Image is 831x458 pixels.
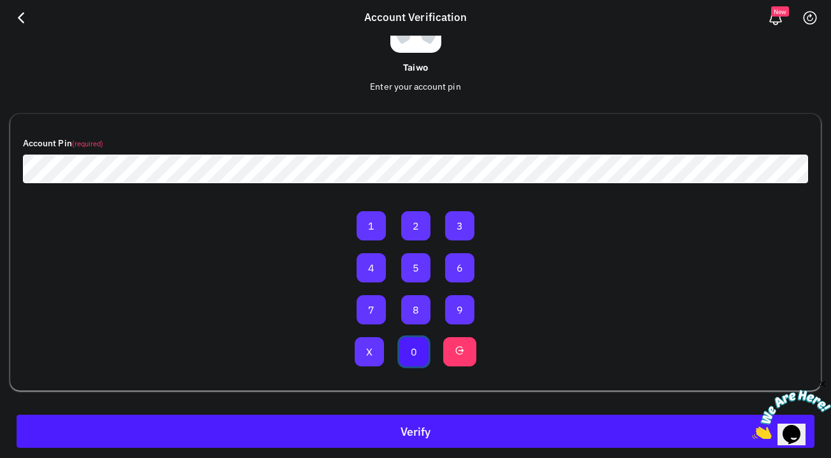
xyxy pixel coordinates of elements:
[357,253,386,282] button: 4
[445,295,474,324] button: 9
[370,81,460,92] span: Enter your account pin
[771,6,789,17] span: New
[357,295,386,324] button: 7
[357,211,386,240] button: 1
[72,139,104,148] small: (required)
[445,211,474,240] button: 3
[401,295,430,324] button: 8
[399,337,429,366] button: 0
[23,137,103,150] label: Account Pin
[445,253,474,282] button: 6
[401,211,430,240] button: 2
[752,378,831,439] iframe: chat widget
[358,10,473,26] div: Account Verification
[401,253,430,282] button: 5
[17,415,814,448] button: Verify
[355,337,384,366] button: X
[10,63,821,74] h6: Taiwo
